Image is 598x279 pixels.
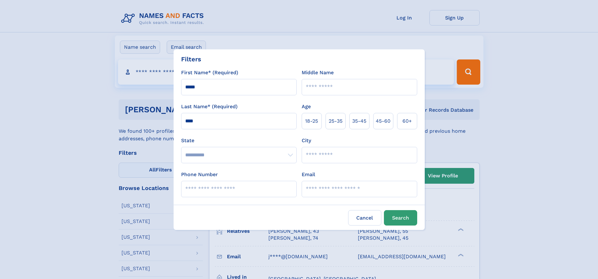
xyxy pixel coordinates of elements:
label: Age [302,103,311,110]
label: City [302,137,311,144]
label: Middle Name [302,69,334,76]
label: Cancel [348,210,381,226]
label: State [181,137,297,144]
span: 60+ [402,117,412,125]
span: 18‑25 [305,117,318,125]
label: Phone Number [181,171,218,178]
label: Last Name* (Required) [181,103,238,110]
button: Search [384,210,417,226]
label: Email [302,171,315,178]
span: 45‑60 [376,117,391,125]
span: 35‑45 [352,117,366,125]
label: First Name* (Required) [181,69,238,76]
div: Filters [181,54,201,64]
span: 25‑35 [329,117,342,125]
